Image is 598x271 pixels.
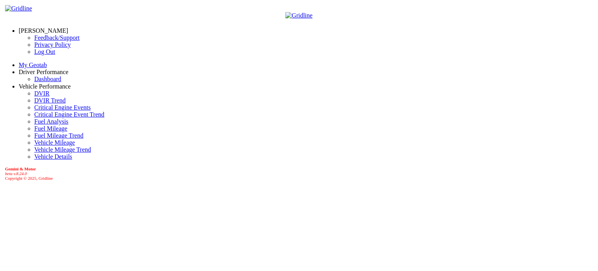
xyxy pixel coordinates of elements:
img: Gridline [5,5,32,12]
a: Driver Scorecard [34,83,77,89]
a: Vehicle Performance [19,83,71,90]
a: My Geotab [19,62,47,68]
a: Fuel Mileage [34,125,67,132]
a: Fuel Analysis [34,118,69,125]
a: Vehicle Mileage Trend [34,146,91,153]
a: DVIR Trend [34,97,65,104]
a: Driver Performance [19,69,69,75]
a: Fuel Mileage Trend [34,132,83,139]
div: Copyright © 2025, Gridline [5,166,595,181]
a: Vehicle Details [34,153,72,160]
a: DVIR [34,90,49,97]
img: Gridline [285,12,312,19]
a: Critical Engine Event Trend [34,111,104,118]
b: Gemini & Motor [5,166,36,171]
a: [PERSON_NAME] [19,27,68,34]
a: Dashboard [34,76,61,82]
a: Critical Engine Events [34,104,91,111]
a: Feedback/Support [34,34,79,41]
a: Log Out [34,48,55,55]
a: Privacy Policy [34,41,71,48]
a: Vehicle Mileage [34,139,75,146]
i: beta v.8.24.0 [5,171,27,176]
